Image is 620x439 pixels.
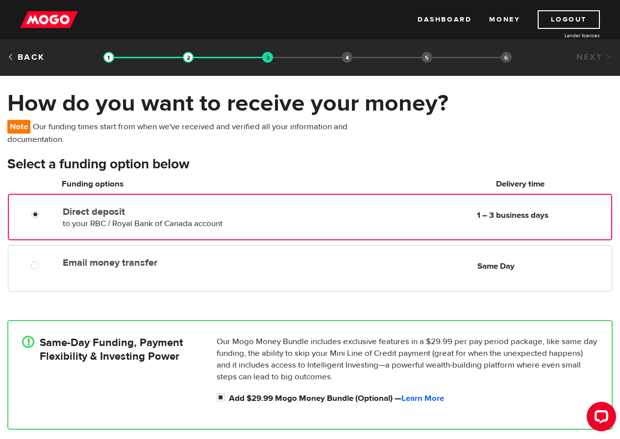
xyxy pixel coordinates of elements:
label: Direct deposit [63,206,285,218]
img: transparent-188c492fd9eaac0f573672f40bb141c2.gif [262,52,273,63]
label: Email money transfer [63,257,285,269]
span: Note [7,120,30,134]
a: Learn More [401,393,444,404]
a: Dashboard [418,10,471,29]
h4: Same-Day Funding, Payment Flexibility & Investing Power [40,336,183,363]
h3: Select a funding option below [7,157,613,172]
p: Our funding times start from when we've received and verified all your information and documentat... [7,120,406,145]
h6: Delivery time [432,178,609,190]
img: transparent-188c492fd9eaac0f573672f40bb141c2.gif [183,52,194,63]
h1: How do you want to receive your money? [7,91,613,116]
b: 1 – 3 business days [477,210,548,221]
a: Back [7,52,45,63]
span: to your RBC / Royal Bank of Canada account [63,218,223,229]
div: ! [22,336,34,348]
img: transparent-188c492fd9eaac0f573672f40bb141c2.gif [103,52,114,63]
a: Money [489,10,520,29]
p: Our Mogo Money Bundle includes exclusive features in a $29.99 per pay period package, like same d... [217,336,598,383]
img: mogo_logo-11ee424be714fa7cbb0f0f49df9e16ec.png [20,10,78,29]
label: Add $29.99 Mogo Money Bundle (Optional) — [229,393,598,404]
a: Next [576,52,613,63]
b: Same Day [477,261,515,272]
a: Lender licences [526,32,600,39]
iframe: LiveChat chat widget [579,398,620,439]
h6: Funding options [62,178,285,190]
a: Logout [538,10,600,29]
input: Add $29.99 Mogo Money Bundle (Optional) &mdash; <a id="loan_application_mini_bundle_learn_more" h... [217,393,229,405]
